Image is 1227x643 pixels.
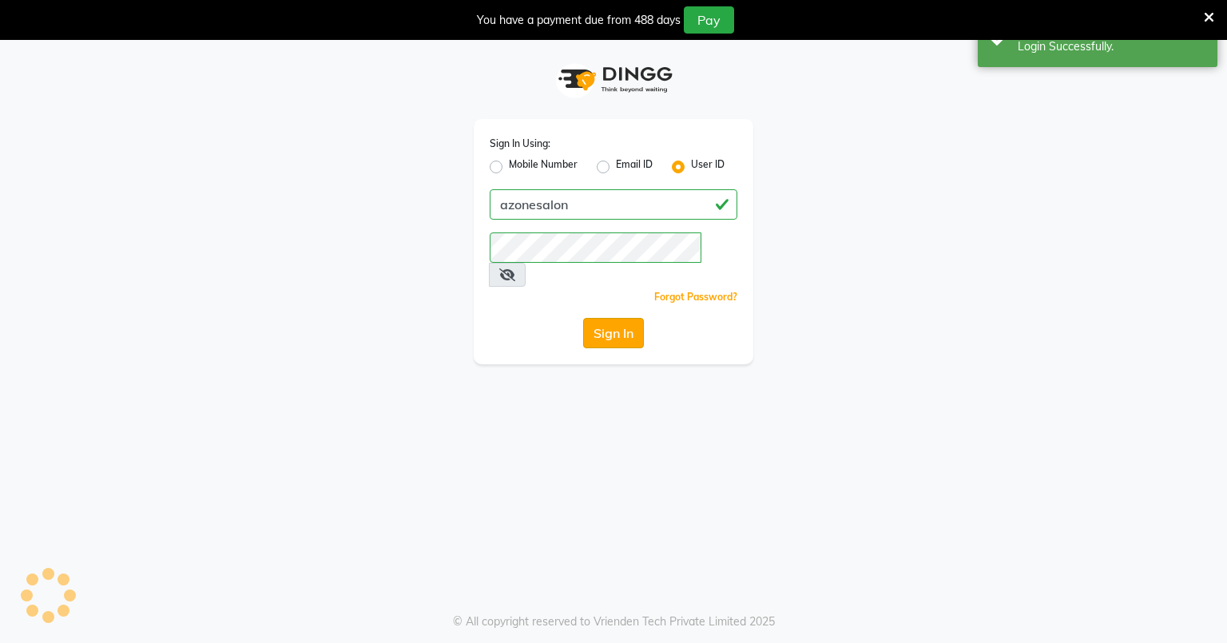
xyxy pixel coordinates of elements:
[684,6,734,34] button: Pay
[583,318,644,348] button: Sign In
[1018,38,1205,55] div: Login Successfully.
[616,157,653,177] label: Email ID
[490,137,550,151] label: Sign In Using:
[509,157,578,177] label: Mobile Number
[477,12,681,29] div: You have a payment due from 488 days
[654,291,737,303] a: Forgot Password?
[691,157,725,177] label: User ID
[490,189,737,220] input: Username
[550,56,677,103] img: logo1.svg
[490,232,701,263] input: Username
